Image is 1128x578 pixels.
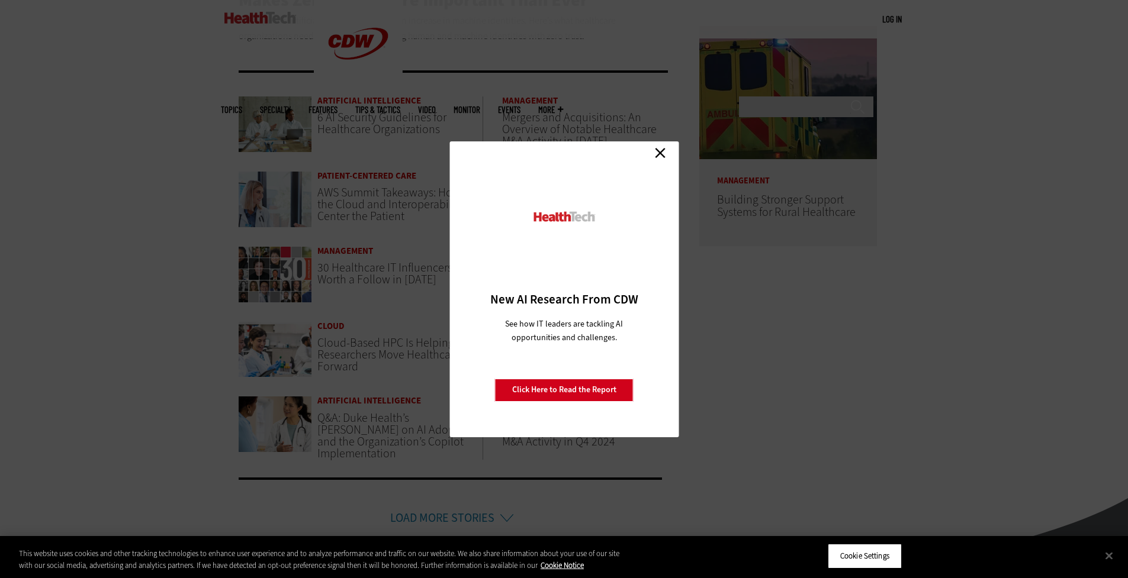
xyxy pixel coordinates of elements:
a: Click Here to Read the Report [495,379,634,401]
h3: New AI Research From CDW [470,291,658,308]
div: This website uses cookies and other tracking technologies to enhance user experience and to analy... [19,548,621,571]
button: Cookie Settings [828,544,902,569]
a: More information about your privacy [541,560,584,570]
button: Close [1096,543,1122,569]
img: HealthTech_0.png [532,211,596,223]
a: Close [651,144,669,162]
p: See how IT leaders are tackling AI opportunities and challenges. [491,317,637,344]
